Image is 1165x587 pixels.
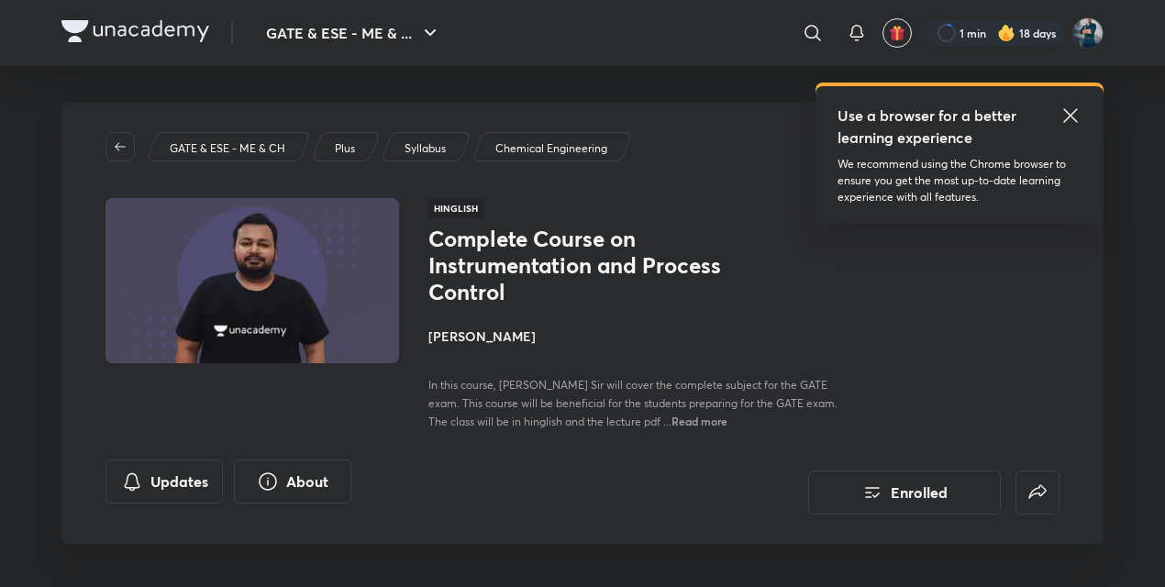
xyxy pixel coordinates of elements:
p: Plus [335,140,355,157]
a: Company Logo [61,20,209,47]
a: Syllabus [402,140,449,157]
h5: Use a browser for a better learning experience [838,105,1020,149]
button: About [234,460,351,504]
img: Vinay Upadhyay [1072,17,1104,49]
button: GATE & ESE - ME & ... [255,15,452,51]
img: avatar [889,25,905,41]
a: Chemical Engineering [493,140,611,157]
img: Company Logo [61,20,209,42]
img: Thumbnail [103,196,402,365]
h1: Complete Course on Instrumentation and Process Control [428,226,728,305]
span: Hinglish [428,198,483,218]
button: Updates [105,460,223,504]
a: GATE & ESE - ME & CH [167,140,289,157]
button: Enrolled [808,471,1001,515]
a: Plus [332,140,359,157]
p: GATE & ESE - ME & CH [170,140,285,157]
h4: [PERSON_NAME] [428,327,839,346]
img: streak [997,24,1015,42]
p: Chemical Engineering [495,140,607,157]
span: Read more [671,414,727,428]
p: We recommend using the Chrome browser to ensure you get the most up-to-date learning experience w... [838,156,1082,205]
button: false [1015,471,1060,515]
span: In this course, [PERSON_NAME] Sir will cover the complete subject for the GATE exam. This course ... [428,378,838,428]
button: avatar [882,18,912,48]
p: Syllabus [405,140,446,157]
